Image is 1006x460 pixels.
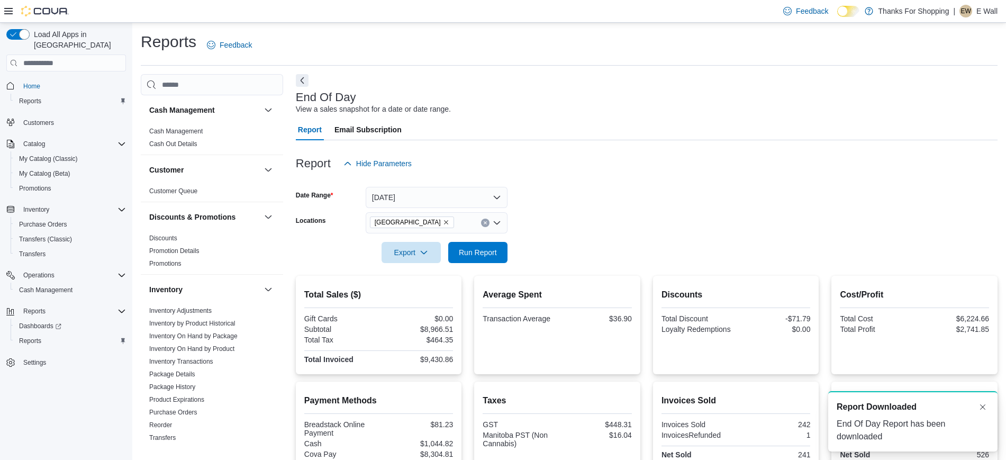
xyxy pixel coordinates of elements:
[19,337,41,345] span: Reports
[304,355,354,364] strong: Total Invoiced
[334,119,402,140] span: Email Subscription
[149,187,197,195] a: Customer Queue
[878,5,949,17] p: Thanks For Shopping
[11,283,130,297] button: Cash Management
[738,420,811,429] div: 242
[448,242,507,263] button: Run Report
[149,284,183,295] h3: Inventory
[304,336,377,344] div: Total Tax
[976,401,989,413] button: Dismiss toast
[19,169,70,178] span: My Catalog (Beta)
[23,271,55,279] span: Operations
[15,335,46,347] a: Reports
[19,155,78,163] span: My Catalog (Classic)
[304,325,377,333] div: Subtotal
[840,325,912,333] div: Total Profit
[375,217,441,228] span: [GEOGRAPHIC_DATA]
[141,304,283,448] div: Inventory
[149,395,204,404] span: Product Expirations
[149,128,203,135] a: Cash Management
[15,218,126,231] span: Purchase Orders
[381,314,454,323] div: $0.00
[19,322,61,330] span: Dashboards
[483,314,555,323] div: Transaction Average
[11,232,130,247] button: Transfers (Classic)
[15,152,126,165] span: My Catalog (Classic)
[738,450,811,459] div: 241
[15,182,56,195] a: Promotions
[296,217,326,225] label: Locations
[149,105,260,115] button: Cash Management
[149,332,238,340] a: Inventory On Hand by Package
[738,431,811,439] div: 1
[149,140,197,148] span: Cash Out Details
[19,116,58,129] a: Customers
[149,212,260,222] button: Discounts & Promotions
[19,235,72,243] span: Transfers (Classic)
[837,418,989,443] div: End Of Day Report has been downloaded
[356,158,412,169] span: Hide Parameters
[2,304,130,319] button: Reports
[953,5,955,17] p: |
[203,34,256,56] a: Feedback
[149,409,197,416] a: Purchase Orders
[381,439,454,448] div: $1,044.82
[917,325,989,333] div: $2,741.85
[481,219,490,227] button: Clear input
[19,80,44,93] a: Home
[15,95,126,107] span: Reports
[149,357,213,366] span: Inventory Transactions
[23,205,49,214] span: Inventory
[304,420,377,437] div: Breadstack Online Payment
[661,325,734,333] div: Loyalty Redemptions
[840,288,989,301] h2: Cost/Profit
[661,288,811,301] h2: Discounts
[11,166,130,181] button: My Catalog (Beta)
[661,394,811,407] h2: Invoices Sold
[840,314,912,323] div: Total Cost
[917,314,989,323] div: $6,224.66
[738,325,811,333] div: $0.00
[23,119,54,127] span: Customers
[11,151,130,166] button: My Catalog (Classic)
[149,234,177,242] a: Discounts
[23,358,46,367] span: Settings
[483,420,555,429] div: GST
[339,153,416,174] button: Hide Parameters
[483,394,632,407] h2: Taxes
[141,232,283,274] div: Discounts & Promotions
[149,345,234,353] a: Inventory On Hand by Product
[149,319,235,328] span: Inventory by Product Historical
[220,40,252,50] span: Feedback
[149,247,200,255] a: Promotion Details
[19,138,126,150] span: Catalog
[149,383,195,391] a: Package History
[149,421,172,429] a: Reorder
[388,242,434,263] span: Export
[11,247,130,261] button: Transfers
[304,394,454,407] h2: Payment Methods
[796,6,828,16] span: Feedback
[296,104,451,115] div: View a sales snapshot for a date or date range.
[149,260,182,267] a: Promotions
[661,450,692,459] strong: Net Sold
[19,220,67,229] span: Purchase Orders
[19,97,41,105] span: Reports
[559,314,632,323] div: $36.90
[15,95,46,107] a: Reports
[304,288,454,301] h2: Total Sales ($)
[296,74,309,87] button: Next
[30,29,126,50] span: Load All Apps in [GEOGRAPHIC_DATA]
[2,137,130,151] button: Catalog
[149,212,235,222] h3: Discounts & Promotions
[149,247,200,255] span: Promotion Details
[483,288,632,301] h2: Average Spent
[2,355,130,370] button: Settings
[2,202,130,217] button: Inventory
[304,450,377,458] div: Cova Pay
[15,320,126,332] span: Dashboards
[149,371,195,378] a: Package Details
